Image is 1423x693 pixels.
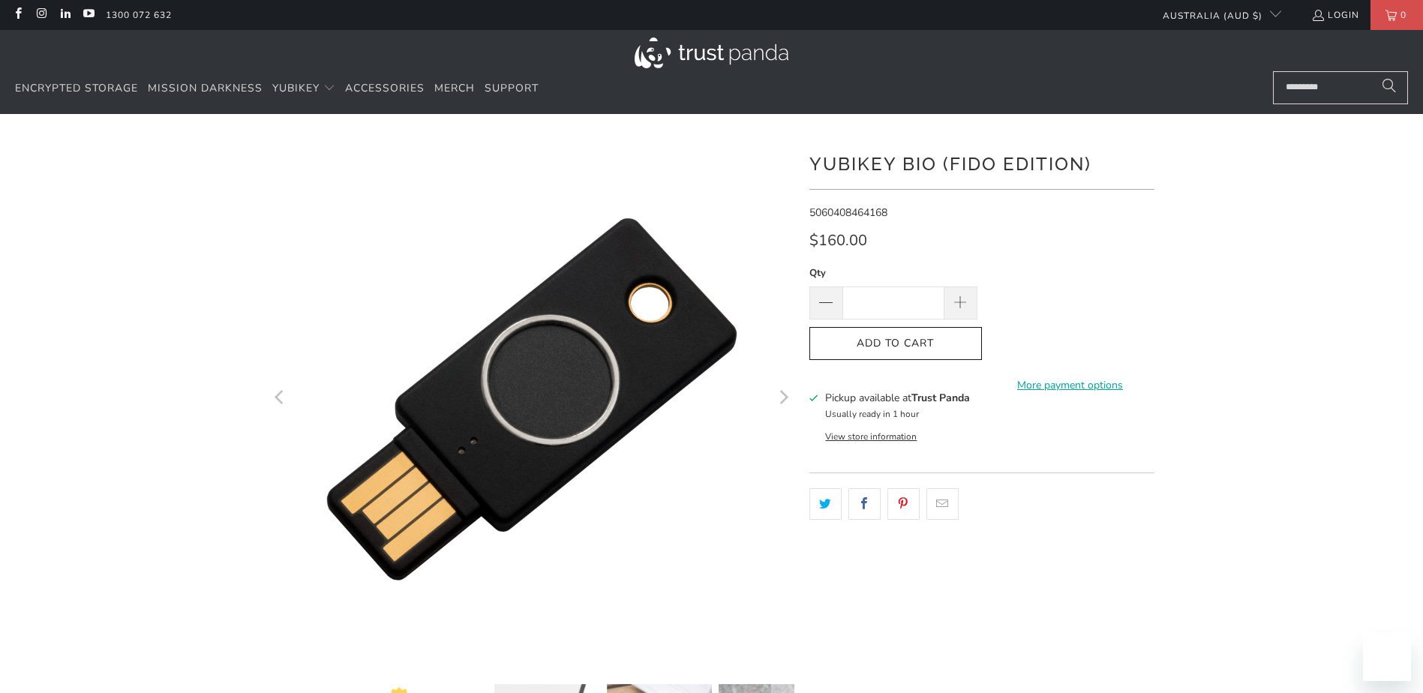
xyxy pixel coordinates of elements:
[434,81,475,95] span: Merch
[272,71,335,106] summary: YubiKey
[809,327,982,361] button: Add to Cart
[911,391,970,405] b: Trust Panda
[926,488,959,520] a: Email this to a friend
[11,9,24,21] a: Trust Panda Australia on Facebook
[1363,633,1411,681] iframe: Button to launch messaging window
[15,71,138,106] a: Encrypted Storage
[809,265,977,281] label: Qty
[825,430,917,442] button: View store information
[986,377,1154,394] a: More payment options
[825,337,966,350] span: Add to Cart
[1273,71,1408,104] input: Search...
[809,205,887,220] span: 5060408464168
[148,81,263,95] span: Mission Darkness
[35,9,47,21] a: Trust Panda Australia on Instagram
[485,71,539,106] a: Support
[809,488,842,520] a: Share this on Twitter
[148,71,263,106] a: Mission Darkness
[809,230,867,250] span: $160.00
[825,390,970,406] h3: Pickup available at
[1370,71,1408,104] button: Search
[825,408,919,420] small: Usually ready in 1 hour
[848,488,881,520] a: Share this on Facebook
[269,136,293,661] button: Previous
[82,9,95,21] a: Trust Panda Australia on YouTube
[15,71,539,106] nav: Translation missing: en.navigation.header.main_nav
[59,9,71,21] a: Trust Panda Australia on LinkedIn
[106,7,172,23] a: 1300 072 632
[809,148,1154,178] h1: YubiKey Bio (FIDO Edition)
[887,488,920,520] a: Share this on Pinterest
[635,37,788,68] img: Trust Panda Australia
[272,81,320,95] span: YubiKey
[771,136,795,661] button: Next
[1311,7,1359,23] a: Login
[15,81,138,95] span: Encrypted Storage
[269,136,794,661] a: YubiKey Bio (FIDO Edition) - Trust Panda
[345,71,425,106] a: Accessories
[485,81,539,95] span: Support
[434,71,475,106] a: Merch
[345,81,425,95] span: Accessories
